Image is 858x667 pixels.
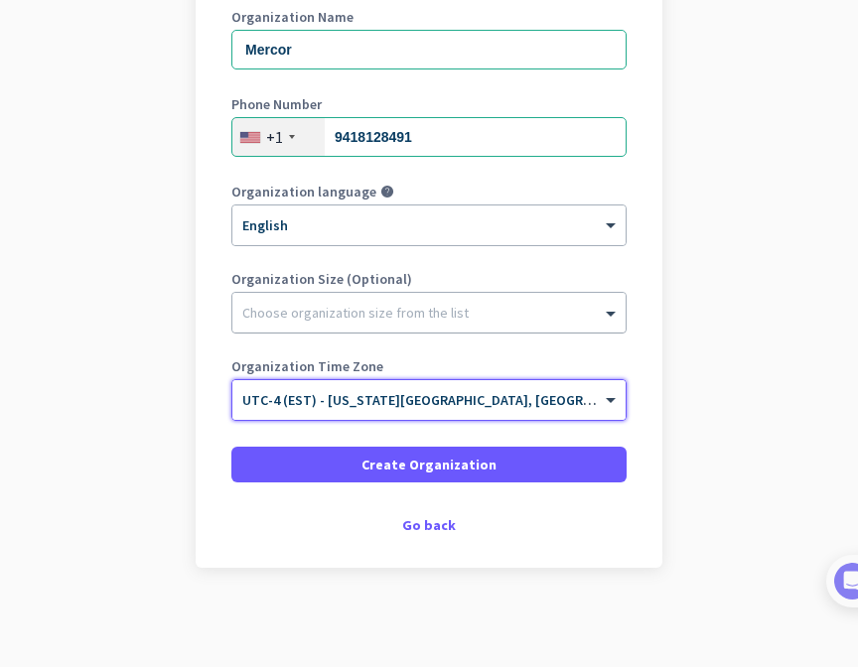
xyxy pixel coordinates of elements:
div: Go back [231,518,627,532]
input: 201-555-0123 [231,117,627,157]
label: Organization Name [231,10,627,24]
label: Organization Time Zone [231,359,627,373]
span: Create Organization [361,455,497,474]
button: Create Organization [231,447,627,482]
div: +1 [266,127,283,147]
label: Organization Size (Optional) [231,272,627,286]
i: help [380,185,394,199]
label: Phone Number [231,97,627,111]
label: Organization language [231,185,376,199]
input: What is the name of your organization? [231,30,627,69]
